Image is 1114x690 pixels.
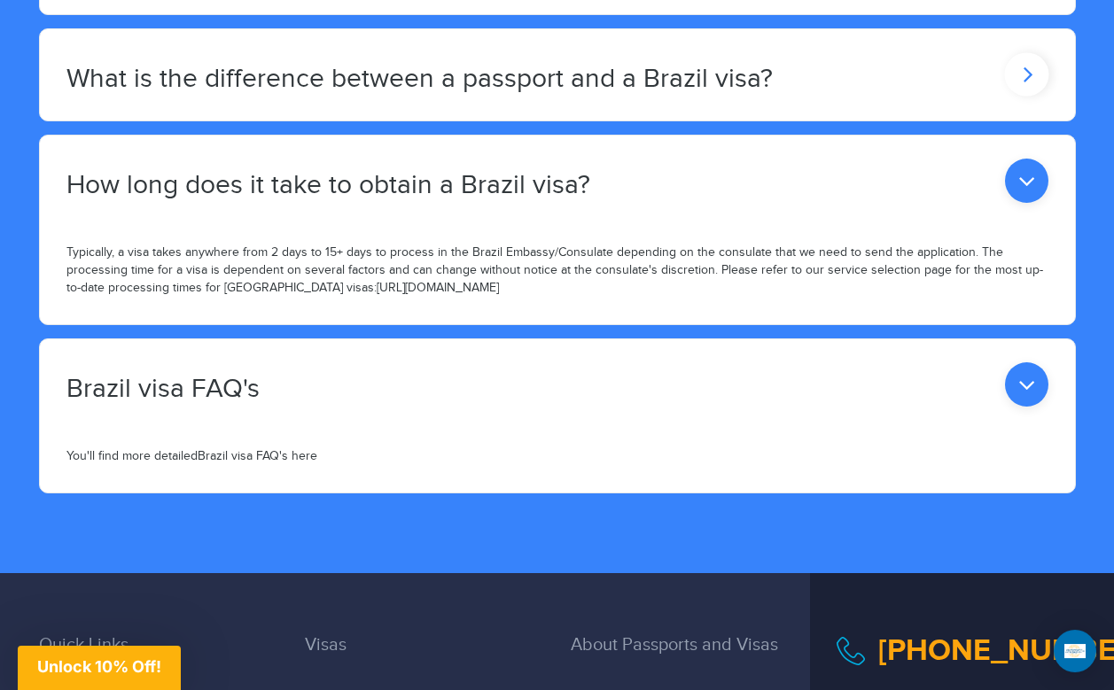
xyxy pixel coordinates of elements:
div: Open Intercom Messenger [1054,630,1096,672]
p: You'll find more detailed [66,448,1048,466]
h3: About Passports and Visas [571,635,810,681]
p: Typically, a visa takes anywhere from 2 days to 15+ days to process in the Brazil Embassy/Consula... [66,244,1048,298]
a: Brazil visa FAQ's here [198,449,317,463]
h2: How long does it take to obtain a Brazil visa? [66,171,590,200]
span: Unlock 10% Off! [37,657,161,676]
div: Unlock 10% Off! [18,646,181,690]
a: [URL][DOMAIN_NAME] [377,281,499,295]
h3: Visas [305,635,544,681]
h2: Brazil visa FAQ's [66,375,260,404]
h2: What is the difference between a passport and a Brazil visa? [66,65,773,94]
h3: Quick Links [39,635,278,681]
